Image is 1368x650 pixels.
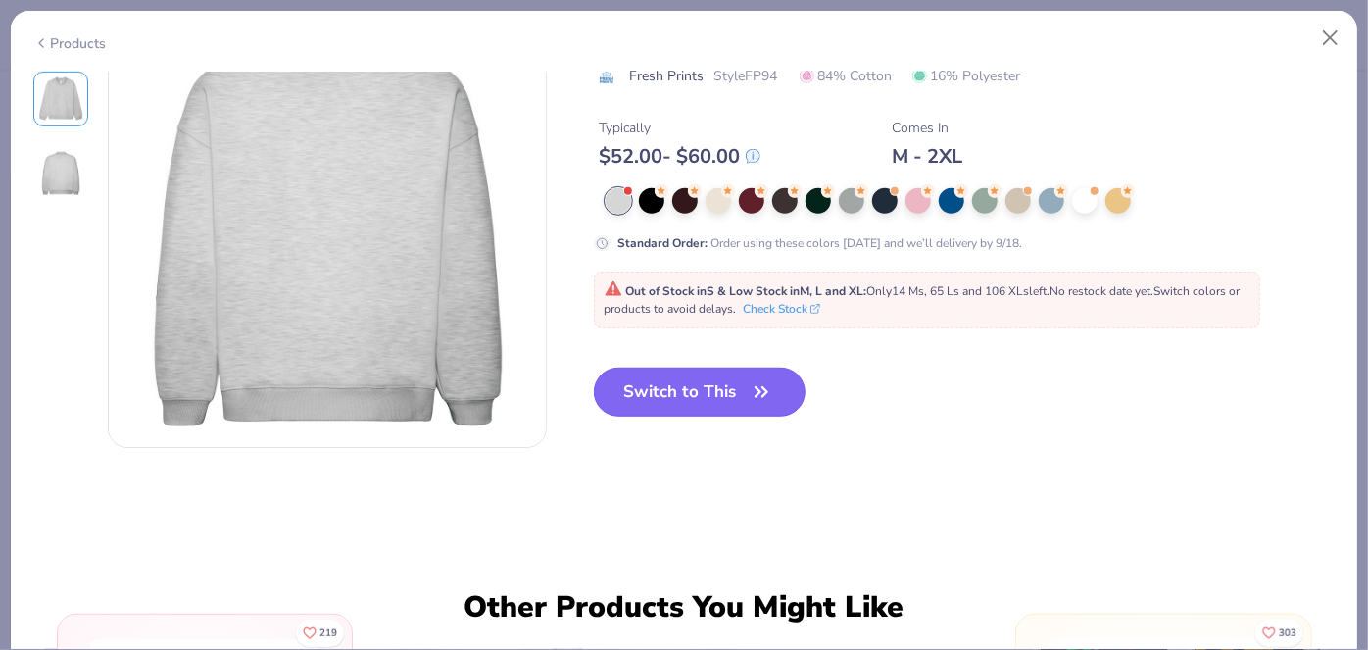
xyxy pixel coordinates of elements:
span: 16% Polyester [912,66,1021,86]
div: $ 52.00 - $ 60.00 [600,144,760,169]
div: Order using these colors [DATE] and we’ll delivery by 9/18. [618,233,1023,251]
img: Back [109,10,546,447]
div: Other Products You Might Like [452,590,916,625]
span: 84% Cotton [800,66,893,86]
div: Typically [600,118,760,138]
div: Products [33,33,107,54]
strong: Out of Stock in S [626,283,718,299]
button: Check Stock [744,300,820,318]
span: No restock date yet. [1050,283,1154,299]
img: brand logo [594,69,620,84]
span: Fresh Prints [630,66,705,86]
div: Comes In [893,118,963,138]
img: Back [37,150,84,197]
span: Style FP94 [714,66,778,86]
span: 219 [319,628,337,638]
button: Like [1255,620,1303,647]
span: Only 14 Ms, 65 Ls and 106 XLs left. Switch colors or products to avoid delays. [605,283,1241,317]
button: Switch to This [594,368,806,417]
img: Front [37,75,84,123]
strong: Standard Order : [618,234,708,250]
button: Close [1312,20,1349,57]
strong: & Low Stock in M, L and XL : [718,283,867,299]
button: Like [296,620,344,647]
span: 303 [1279,628,1296,638]
div: M - 2XL [893,144,963,169]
